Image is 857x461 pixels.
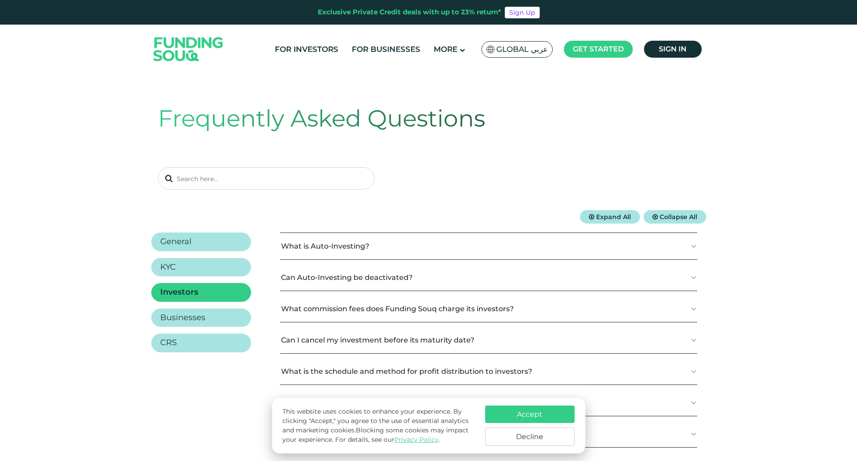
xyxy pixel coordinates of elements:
button: Decline [485,427,575,446]
div: Exclusive Private Credit deals with up to 23% return* [318,7,501,17]
span: Blocking some cookies may impact your experience. [282,426,469,444]
a: Businesses [151,309,251,327]
button: What is Auto-Investing? [280,233,697,259]
button: What commission fees does Funding Souq charge its investors? [280,296,697,322]
div: Frequently Asked Questions [158,101,699,136]
button: Accept [485,406,575,423]
a: CRS [151,334,251,352]
span: Global عربي [496,44,548,55]
a: Investors [151,283,251,302]
span: Collapse All [660,213,697,221]
span: More [434,45,457,54]
button: Expand All [580,210,640,224]
button: Can Auto-Investing be deactivated? [280,264,697,291]
button: Collapse All [644,210,706,224]
h2: General [160,237,192,247]
a: For Businesses [350,42,422,57]
button: Can I cancel my investment before its maturity date? [280,327,697,353]
a: Sign Up [505,7,540,18]
h2: Investors [160,288,198,297]
span: For details, see our . [335,436,440,444]
span: Get started [573,45,624,53]
button: How much profit can I anticipate from my investment? [280,389,697,416]
button: What is the schedule and method for profit distribution to investors? [280,358,697,385]
input: Search here... [158,167,375,190]
a: For Investors [273,42,341,57]
h2: CRS [160,338,177,348]
p: This website uses cookies to enhance your experience. By clicking "Accept," you agree to the use ... [282,407,476,444]
a: Privacy Policy [394,436,439,444]
h2: Businesses [160,313,205,323]
a: Sign in [644,41,702,58]
h2: KYC [160,262,176,272]
a: General [151,233,251,251]
span: Sign in [659,45,686,53]
img: SA Flag [486,46,495,53]
span: Expand All [596,213,631,221]
a: KYC [151,258,251,277]
img: Logo [145,27,232,72]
